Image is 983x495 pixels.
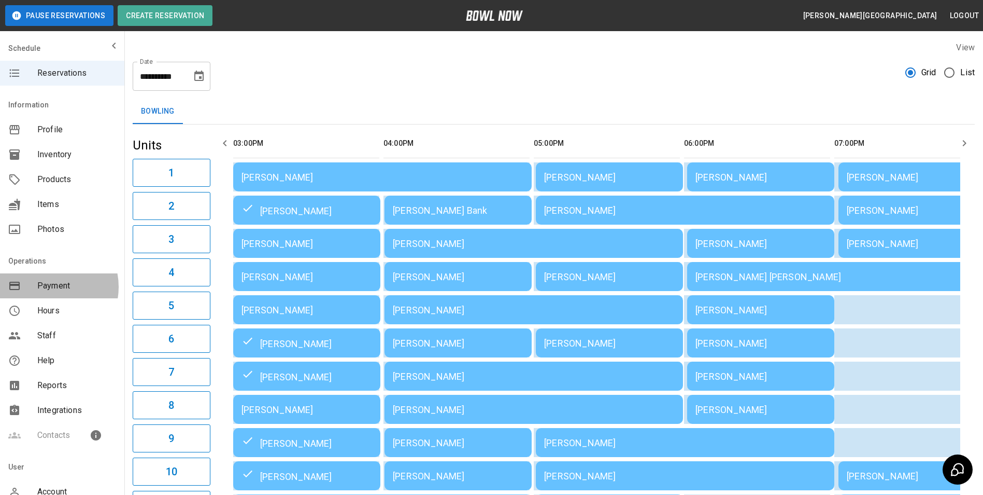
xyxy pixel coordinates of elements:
[695,338,826,349] div: [PERSON_NAME]
[37,198,116,211] span: Items
[168,364,174,380] h6: 7
[544,471,826,482] div: [PERSON_NAME]
[393,437,523,448] div: [PERSON_NAME]
[544,271,675,282] div: [PERSON_NAME]
[946,6,983,25] button: Logout
[37,223,116,236] span: Photos
[37,404,116,417] span: Integrations
[393,305,675,315] div: [PERSON_NAME]
[133,391,210,419] button: 8
[241,271,372,282] div: [PERSON_NAME]
[956,43,975,52] label: View
[133,292,210,320] button: 5
[37,379,116,392] span: Reports
[544,172,675,183] div: [PERSON_NAME]
[37,280,116,292] span: Payment
[37,173,116,186] span: Products
[544,338,675,349] div: [PERSON_NAME]
[37,329,116,342] span: Staff
[241,172,523,183] div: [PERSON_NAME]
[847,172,977,183] div: [PERSON_NAME]
[466,10,523,21] img: logo
[133,99,975,124] div: inventory tabs
[544,205,826,216] div: [PERSON_NAME]
[383,129,530,158] th: 04:00PM
[393,471,523,482] div: [PERSON_NAME]
[133,358,210,386] button: 7
[695,371,826,382] div: [PERSON_NAME]
[393,205,523,216] div: [PERSON_NAME] Bank
[241,204,372,216] div: [PERSON_NAME]
[233,129,379,158] th: 03:00PM
[241,305,372,315] div: [PERSON_NAME]
[684,129,830,158] th: 06:00PM
[393,238,675,249] div: [PERSON_NAME]
[189,66,209,87] button: Choose date, selected date is Aug 21, 2025
[241,470,372,482] div: [PERSON_NAME]
[37,123,116,136] span: Profile
[168,231,174,247] h6: 3
[695,305,826,315] div: [PERSON_NAME]
[695,404,826,415] div: [PERSON_NAME]
[168,397,174,414] h6: 8
[695,271,977,282] div: [PERSON_NAME] [PERSON_NAME]
[133,137,210,154] h5: Units
[534,129,680,158] th: 05:00PM
[37,67,116,79] span: Reservations
[241,370,372,382] div: [PERSON_NAME]
[133,258,210,286] button: 4
[168,331,174,347] h6: 6
[168,198,174,214] h6: 2
[393,338,523,349] div: [PERSON_NAME]
[133,159,210,187] button: 1
[921,66,936,79] span: Grid
[393,404,675,415] div: [PERSON_NAME]
[133,458,210,486] button: 10
[847,238,977,249] div: [PERSON_NAME]
[960,66,975,79] span: List
[168,297,174,314] h6: 5
[241,404,372,415] div: [PERSON_NAME]
[37,305,116,317] span: Hours
[118,5,212,26] button: Create Reservation
[168,164,174,181] h6: 1
[133,192,210,220] button: 2
[695,172,826,183] div: [PERSON_NAME]
[168,430,174,447] h6: 9
[133,424,210,452] button: 9
[393,371,675,382] div: [PERSON_NAME]
[168,264,174,281] h6: 4
[37,148,116,161] span: Inventory
[544,437,826,448] div: [PERSON_NAME]
[393,271,523,282] div: [PERSON_NAME]
[133,325,210,353] button: 6
[37,354,116,367] span: Help
[241,337,372,349] div: [PERSON_NAME]
[241,238,372,249] div: [PERSON_NAME]
[695,238,826,249] div: [PERSON_NAME]
[133,225,210,253] button: 3
[5,5,113,26] button: Pause Reservations
[166,463,177,480] h6: 10
[799,6,942,25] button: [PERSON_NAME][GEOGRAPHIC_DATA]
[241,436,372,449] div: [PERSON_NAME]
[133,99,183,124] button: Bowling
